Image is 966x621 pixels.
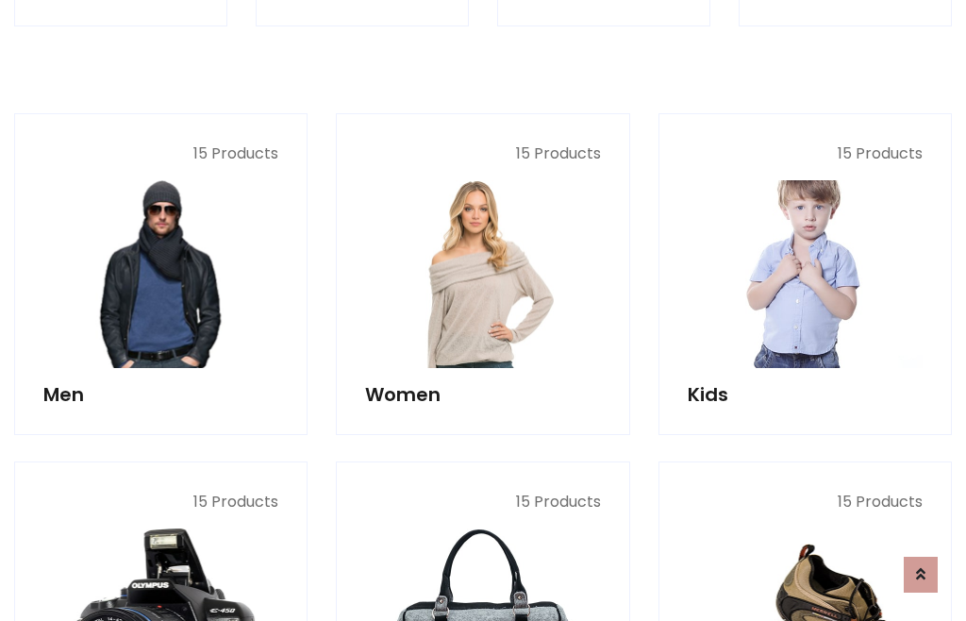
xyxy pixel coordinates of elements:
[43,491,278,513] p: 15 Products
[365,383,600,406] h5: Women
[365,143,600,165] p: 15 Products
[688,383,923,406] h5: Kids
[43,383,278,406] h5: Men
[43,143,278,165] p: 15 Products
[688,143,923,165] p: 15 Products
[365,491,600,513] p: 15 Products
[688,491,923,513] p: 15 Products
